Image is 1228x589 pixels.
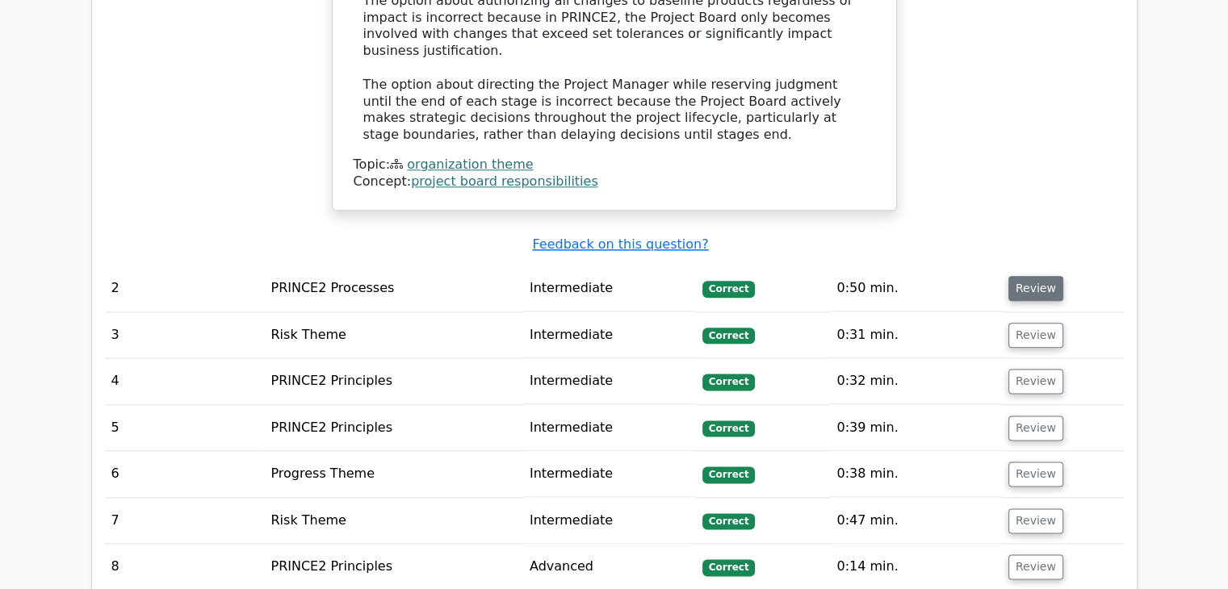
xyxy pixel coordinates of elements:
[264,265,522,311] td: PRINCE2 Processes
[354,173,875,190] div: Concept:
[830,405,1001,451] td: 0:39 min.
[1008,462,1063,487] button: Review
[407,157,533,172] a: organization theme
[1008,369,1063,394] button: Review
[702,281,755,297] span: Correct
[105,405,265,451] td: 5
[830,312,1001,358] td: 0:31 min.
[702,559,755,575] span: Correct
[830,451,1001,497] td: 0:38 min.
[523,265,696,311] td: Intermediate
[105,451,265,497] td: 6
[411,173,598,189] a: project board responsibilities
[354,157,875,173] div: Topic:
[830,498,1001,544] td: 0:47 min.
[523,312,696,358] td: Intermediate
[523,498,696,544] td: Intermediate
[264,498,522,544] td: Risk Theme
[702,374,755,390] span: Correct
[830,265,1001,311] td: 0:50 min.
[702,420,755,437] span: Correct
[264,451,522,497] td: Progress Theme
[1008,554,1063,579] button: Review
[1008,323,1063,348] button: Review
[1008,508,1063,533] button: Review
[105,358,265,404] td: 4
[264,405,522,451] td: PRINCE2 Principles
[264,358,522,404] td: PRINCE2 Principles
[523,405,696,451] td: Intermediate
[105,265,265,311] td: 2
[1008,276,1063,301] button: Review
[702,328,755,344] span: Correct
[523,451,696,497] td: Intermediate
[702,513,755,529] span: Correct
[523,358,696,404] td: Intermediate
[830,358,1001,404] td: 0:32 min.
[105,498,265,544] td: 7
[1008,416,1063,441] button: Review
[532,236,708,252] a: Feedback on this question?
[105,312,265,358] td: 3
[264,312,522,358] td: Risk Theme
[702,466,755,482] span: Correct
